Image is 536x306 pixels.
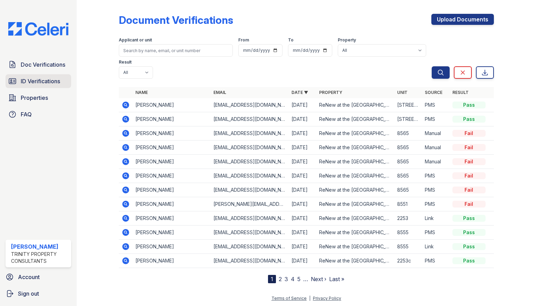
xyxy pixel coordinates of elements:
[289,155,316,169] td: [DATE]
[394,240,422,254] td: 8555
[316,254,394,268] td: ReNew at the [GEOGRAPHIC_DATA]
[289,211,316,226] td: [DATE]
[316,126,394,141] td: ReNew at the [GEOGRAPHIC_DATA]
[316,226,394,240] td: ReNew at the [GEOGRAPHIC_DATA]
[319,90,342,95] a: Property
[394,155,422,169] td: 8565
[422,197,450,211] td: PMS
[211,183,289,197] td: [EMAIL_ADDRESS][DOMAIN_NAME]
[303,275,308,283] span: …
[422,211,450,226] td: Link
[452,90,469,95] a: Result
[6,58,71,71] a: Doc Verifications
[397,90,408,95] a: Unit
[133,112,211,126] td: [PERSON_NAME]
[329,276,344,283] a: Last »
[285,276,288,283] a: 3
[422,183,450,197] td: PMS
[291,90,308,95] a: Date ▼
[316,197,394,211] td: ReNew at the [GEOGRAPHIC_DATA]
[289,254,316,268] td: [DATE]
[452,229,486,236] div: Pass
[289,226,316,240] td: [DATE]
[394,197,422,211] td: 8551
[211,155,289,169] td: [EMAIL_ADDRESS][DOMAIN_NAME]
[422,254,450,268] td: PMS
[289,183,316,197] td: [DATE]
[18,273,40,281] span: Account
[422,155,450,169] td: Manual
[316,112,394,126] td: ReNew at the [GEOGRAPHIC_DATA]
[6,107,71,121] a: FAQ
[288,37,294,43] label: To
[394,98,422,112] td: [STREET_ADDRESS]
[394,169,422,183] td: 8565
[133,211,211,226] td: [PERSON_NAME]
[311,276,326,283] a: Next ›
[289,98,316,112] td: [DATE]
[394,226,422,240] td: 8555
[133,155,211,169] td: [PERSON_NAME]
[291,276,295,283] a: 4
[316,155,394,169] td: ReNew at the [GEOGRAPHIC_DATA]
[133,254,211,268] td: [PERSON_NAME]
[211,254,289,268] td: [EMAIL_ADDRESS][DOMAIN_NAME]
[452,158,486,165] div: Fail
[18,289,39,298] span: Sign out
[394,126,422,141] td: 8565
[422,240,450,254] td: Link
[394,112,422,126] td: [STREET_ADDRESS]
[211,98,289,112] td: [EMAIL_ADDRESS][DOMAIN_NAME]
[289,240,316,254] td: [DATE]
[119,37,152,43] label: Applicant or unit
[3,22,74,36] img: CE_Logo_Blue-a8612792a0a2168367f1c8372b55b34899dd931a85d93a1a3d3e32e68fde9ad4.png
[394,183,422,197] td: 8565
[6,91,71,105] a: Properties
[213,90,226,95] a: Email
[452,215,486,222] div: Pass
[316,211,394,226] td: ReNew at the [GEOGRAPHIC_DATA]
[133,169,211,183] td: [PERSON_NAME]
[133,197,211,211] td: [PERSON_NAME]
[3,270,74,284] a: Account
[133,226,211,240] td: [PERSON_NAME]
[3,287,74,300] a: Sign out
[289,197,316,211] td: [DATE]
[211,141,289,155] td: [EMAIL_ADDRESS][DOMAIN_NAME]
[211,112,289,126] td: [EMAIL_ADDRESS][DOMAIN_NAME]
[452,243,486,250] div: Pass
[133,240,211,254] td: [PERSON_NAME]
[211,226,289,240] td: [EMAIL_ADDRESS][DOMAIN_NAME]
[297,276,300,283] a: 5
[119,14,233,26] div: Document Verifications
[309,296,310,301] div: |
[11,251,68,265] div: Trinity Property Consultants
[271,296,307,301] a: Terms of Service
[133,183,211,197] td: [PERSON_NAME]
[452,187,486,193] div: Fail
[422,98,450,112] td: PMS
[316,183,394,197] td: ReNew at the [GEOGRAPHIC_DATA]
[394,254,422,268] td: 2253c
[422,126,450,141] td: Manual
[422,141,450,155] td: Manual
[211,169,289,183] td: [EMAIL_ADDRESS][DOMAIN_NAME]
[211,211,289,226] td: [EMAIL_ADDRESS][DOMAIN_NAME]
[119,59,132,65] label: Result
[279,276,282,283] a: 2
[316,98,394,112] td: ReNew at the [GEOGRAPHIC_DATA]
[452,172,486,179] div: Fail
[119,44,232,57] input: Search by name, email, or unit number
[452,130,486,137] div: Fail
[211,240,289,254] td: [EMAIL_ADDRESS][DOMAIN_NAME]
[394,141,422,155] td: 8565
[316,169,394,183] td: ReNew at the [GEOGRAPHIC_DATA]
[338,37,356,43] label: Property
[211,197,289,211] td: [PERSON_NAME][EMAIL_ADDRESS][DOMAIN_NAME]
[422,112,450,126] td: PMS
[394,211,422,226] td: 2253
[238,37,249,43] label: From
[289,126,316,141] td: [DATE]
[133,126,211,141] td: [PERSON_NAME]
